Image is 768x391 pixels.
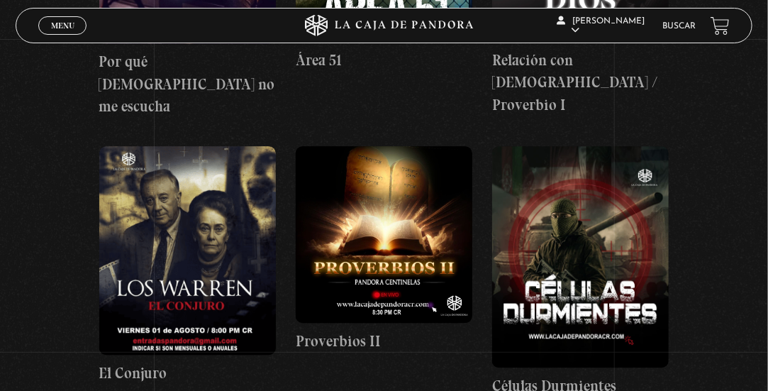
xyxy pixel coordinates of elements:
h4: Relación con [DEMOGRAPHIC_DATA] / Proverbio I [492,49,669,116]
a: El Conjuro [99,146,277,385]
span: Cerrar [46,33,79,43]
h4: Por qué [DEMOGRAPHIC_DATA] no me escucha [99,50,277,118]
a: View your shopping cart [711,16,730,35]
span: [PERSON_NAME] [557,17,645,35]
a: Buscar [663,22,696,31]
h4: Proverbios II [296,330,473,353]
h4: El Conjuro [99,362,277,385]
span: Menu [51,21,74,30]
h4: Área 51 [296,49,473,72]
a: Proverbios II [296,146,473,353]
